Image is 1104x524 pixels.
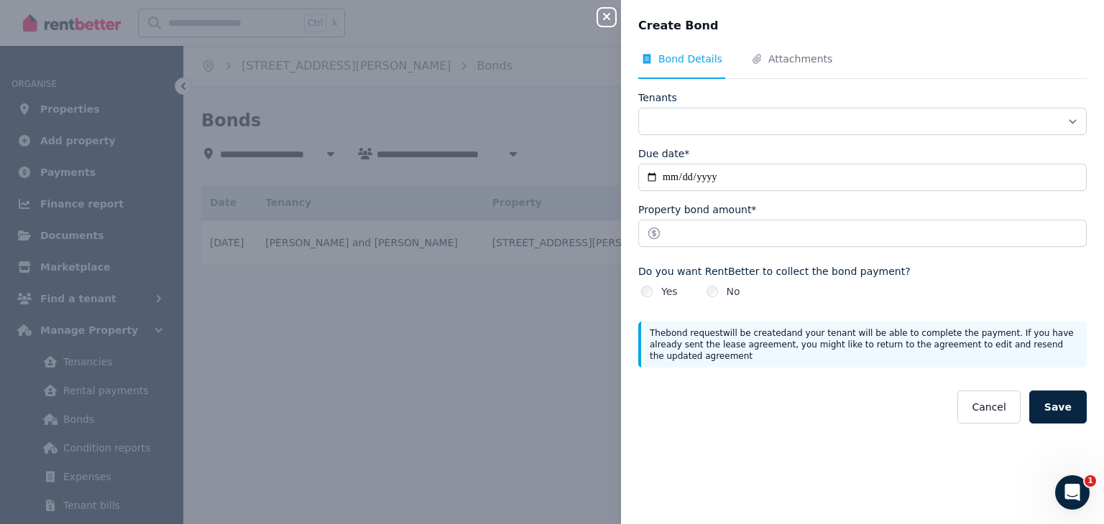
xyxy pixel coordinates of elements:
button: Cancel [957,390,1020,424]
span: Create Bond [638,17,718,34]
label: Property bond amount* [638,202,756,217]
label: Yes [661,284,678,299]
label: No [727,284,740,299]
label: Tenants [638,90,677,105]
label: Do you want RentBetter to collect the bond payment? [638,264,1087,279]
span: 1 [1085,475,1096,487]
span: Attachments [768,52,832,66]
label: Due date* [638,146,689,161]
nav: Tabs [638,52,1087,79]
p: The bond request will be created and your tenant will be able to complete the payment. If you hav... [650,327,1078,362]
span: Bond Details [658,52,722,66]
button: Save [1029,390,1087,424]
iframe: Intercom live chat [1055,475,1090,510]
